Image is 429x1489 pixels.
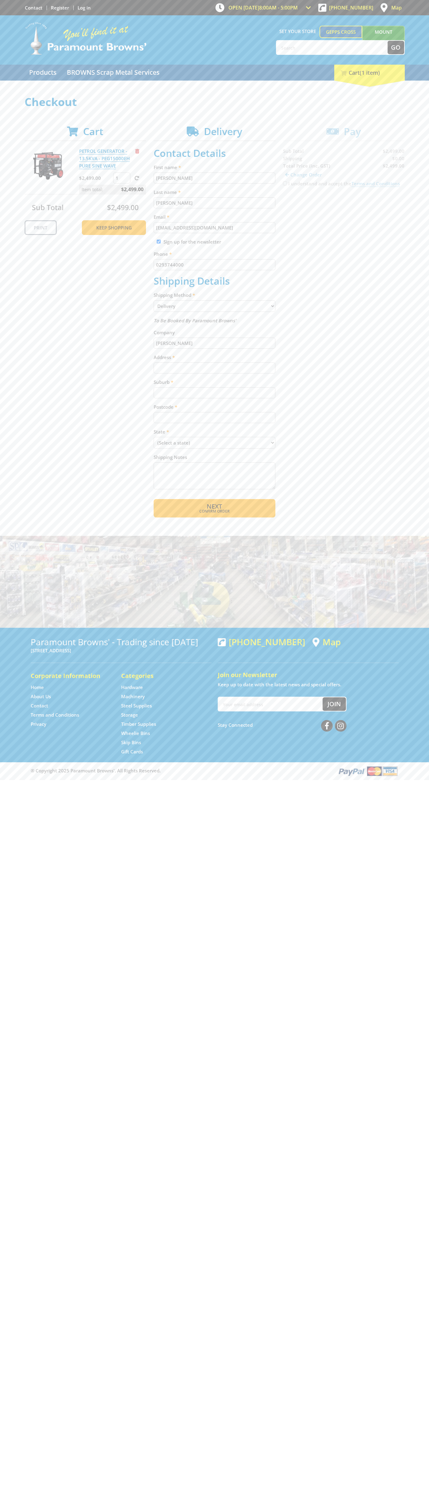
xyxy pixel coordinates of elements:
[121,730,150,737] a: Go to the Wheelie Bins page
[154,259,275,270] input: Please enter your telephone number.
[154,403,275,411] label: Postcode
[25,96,405,108] h1: Checkout
[121,748,143,755] a: Go to the Gift Cards page
[31,721,46,727] a: Go to the Privacy page
[31,672,109,680] h5: Corporate Information
[323,697,346,711] button: Join
[31,693,51,700] a: Go to the About Us page
[154,329,275,336] label: Company
[79,174,112,182] p: $2,499.00
[32,203,63,212] span: Sub Total
[362,26,405,49] a: Mount [PERSON_NAME]
[154,453,275,461] label: Shipping Notes
[218,718,347,732] div: Stay Connected
[78,5,91,11] a: Log in
[277,41,388,54] input: Search
[121,739,141,746] a: Go to the Skip Bins page
[121,693,145,700] a: Go to the Machinery page
[121,672,199,680] h5: Categories
[83,125,103,138] span: Cart
[82,220,146,235] a: Keep Shopping
[154,188,275,196] label: Last name
[121,721,156,727] a: Go to the Timber Supplies page
[154,172,275,184] input: Please enter your first name.
[218,671,399,679] h5: Join our Newsletter
[218,637,305,647] div: [PHONE_NUMBER]
[228,4,298,11] span: OPEN [DATE]
[312,637,341,647] a: View a map of Gepps Cross location
[51,5,69,11] a: Go to the registration page
[218,681,399,688] p: Keep up to date with the latest news and special offers.
[154,222,275,233] input: Please enter your email address.
[25,5,42,11] a: Go to the Contact page
[154,147,275,159] h2: Contact Details
[154,387,275,398] input: Please enter your suburb.
[204,125,242,138] span: Delivery
[121,712,138,718] a: Go to the Storage page
[31,647,212,654] p: [STREET_ADDRESS]
[154,213,275,221] label: Email
[218,697,323,711] input: Your email address
[31,684,44,691] a: Go to the Home page
[25,21,147,55] img: Paramount Browns'
[154,428,275,435] label: State
[154,164,275,171] label: First name
[207,502,222,510] span: Next
[154,499,275,517] button: Next Confirm order
[121,703,152,709] a: Go to the Steel Supplies page
[154,250,275,258] label: Phone
[31,712,79,718] a: Go to the Terms and Conditions page
[154,354,275,361] label: Address
[154,291,275,299] label: Shipping Method
[79,185,146,194] p: Item total:
[62,65,164,81] a: Go to the BROWNS Scrap Metal Services page
[154,378,275,386] label: Suburb
[276,26,320,37] span: Set your store
[320,26,362,38] a: Gepps Cross
[31,637,212,647] h3: Paramount Browns' - Trading since [DATE]
[334,65,405,81] div: Cart
[259,4,298,11] span: 8:00am - 5:00pm
[31,703,48,709] a: Go to the Contact page
[25,65,61,81] a: Go to the Products page
[25,220,57,235] a: Print
[135,148,139,154] a: Remove from cart
[154,362,275,373] input: Please enter your address.
[154,275,275,287] h2: Shipping Details
[79,148,130,169] a: PETROL GENERATOR - 13.5KVA - PEG15000EH PURE SINE WAVE
[30,147,67,184] img: PETROL GENERATOR - 13.5KVA - PEG15000EH PURE SINE WAVE
[154,197,275,208] input: Please enter your last name.
[107,203,139,212] span: $2,499.00
[388,41,404,54] button: Go
[154,300,275,312] select: Please select a shipping method.
[337,765,399,777] img: PayPal, Mastercard, Visa accepted
[360,69,380,76] span: (1 item)
[154,317,236,324] em: To Be Booked By Paramount Browns'
[121,185,144,194] span: $2,499.00
[25,765,405,777] div: ® Copyright 2025 Paramount Browns'. All Rights Reserved.
[167,510,262,513] span: Confirm order
[121,684,143,691] a: Go to the Hardware page
[154,412,275,423] input: Please enter your postcode.
[163,239,221,245] label: Sign up for the newsletter
[154,437,275,449] select: Please select your state.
